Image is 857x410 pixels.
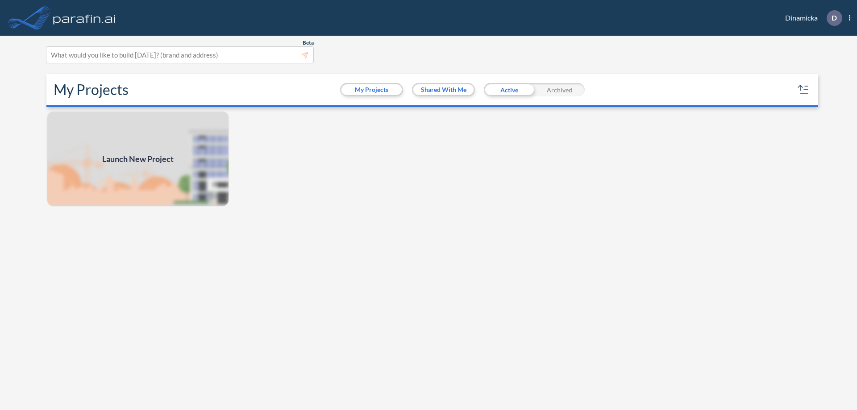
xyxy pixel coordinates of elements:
[534,83,585,96] div: Archived
[46,111,229,207] img: add
[341,84,402,95] button: My Projects
[772,10,850,26] div: Dinamicka
[484,83,534,96] div: Active
[413,84,474,95] button: Shared With Me
[54,81,129,98] h2: My Projects
[102,153,174,165] span: Launch New Project
[46,111,229,207] a: Launch New Project
[303,39,314,46] span: Beta
[832,14,837,22] p: D
[51,9,117,27] img: logo
[796,83,811,97] button: sort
